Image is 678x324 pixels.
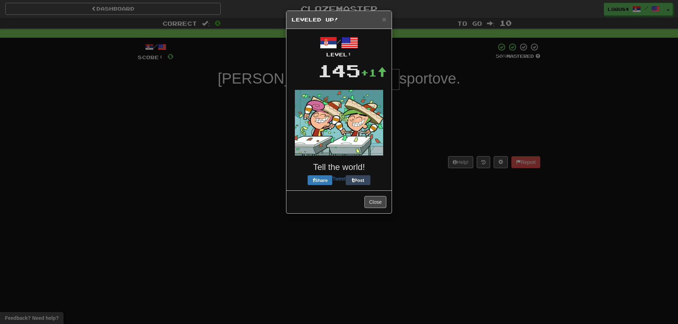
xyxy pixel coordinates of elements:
[361,66,387,80] div: +1
[292,34,386,58] div: /
[364,196,386,208] button: Close
[292,16,386,23] h5: Leveled Up!
[295,90,383,155] img: fairly-odd-parents-da00311291977d55ff188899e898f38bf0ea27628e4b7d842fa96e17094d9a08.gif
[332,176,345,182] a: Tweet
[292,163,386,172] h3: Tell the world!
[292,51,386,58] div: Level:
[382,16,386,23] button: Close
[308,175,332,185] button: Share
[382,15,386,23] span: ×
[318,58,361,83] div: 145
[346,175,370,185] button: Post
